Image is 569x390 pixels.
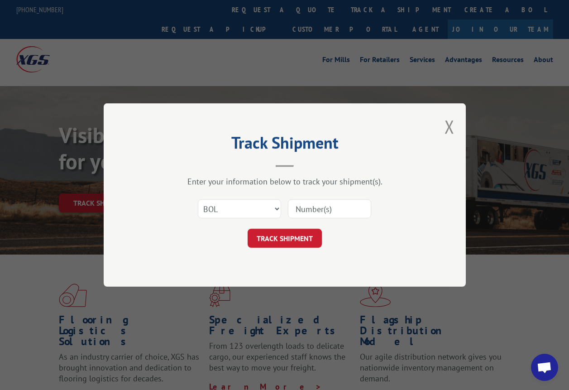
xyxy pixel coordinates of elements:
input: Number(s) [288,199,371,218]
button: Close modal [445,115,454,139]
h2: Track Shipment [149,136,421,154]
div: Enter your information below to track your shipment(s). [149,176,421,187]
a: Open chat [531,354,558,381]
button: TRACK SHIPMENT [248,229,322,248]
